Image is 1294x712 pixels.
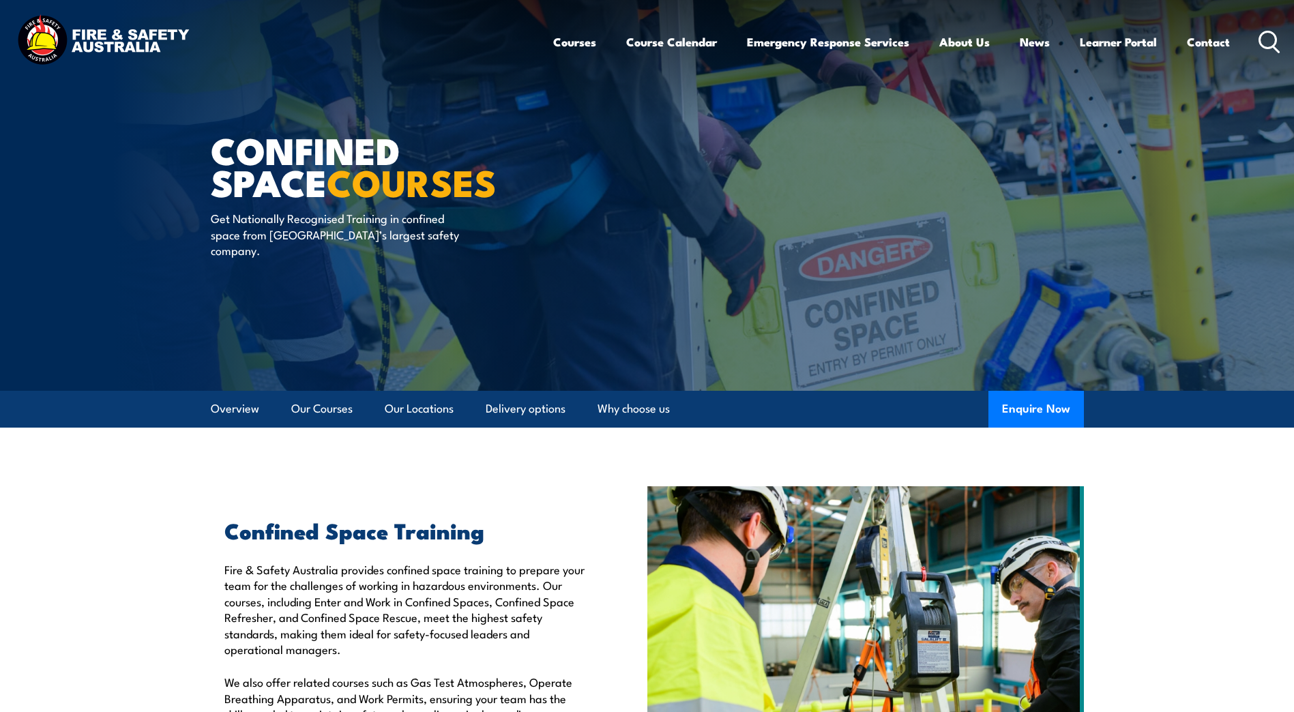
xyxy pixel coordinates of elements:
h1: Confined Space [211,134,548,197]
a: News [1020,24,1050,60]
p: Fire & Safety Australia provides confined space training to prepare your team for the challenges ... [224,561,585,657]
button: Enquire Now [988,391,1084,428]
a: Emergency Response Services [747,24,909,60]
a: Courses [553,24,596,60]
a: Course Calendar [626,24,717,60]
a: Learner Portal [1080,24,1157,60]
p: Get Nationally Recognised Training in confined space from [GEOGRAPHIC_DATA]’s largest safety comp... [211,210,460,258]
a: Contact [1187,24,1230,60]
strong: COURSES [327,153,497,209]
a: Our Courses [291,391,353,427]
a: Overview [211,391,259,427]
a: Delivery options [486,391,565,427]
a: Our Locations [385,391,454,427]
a: About Us [939,24,990,60]
a: Why choose us [598,391,670,427]
h2: Confined Space Training [224,520,585,539]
